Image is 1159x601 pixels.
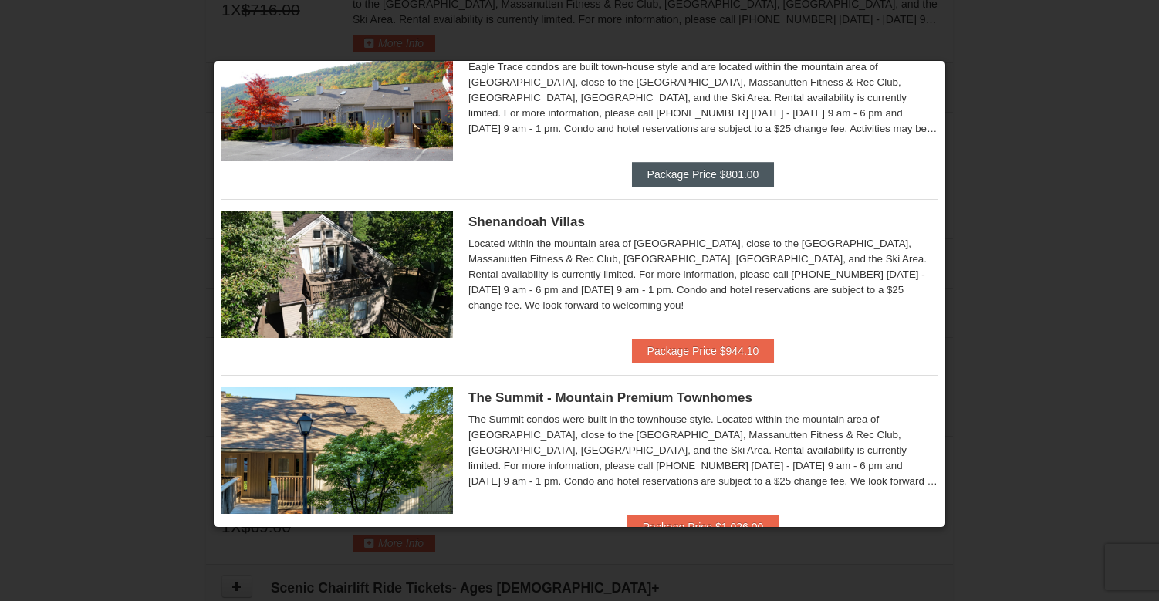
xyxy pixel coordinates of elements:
div: The Summit condos were built in the townhouse style. Located within the mountain area of [GEOGRAP... [468,412,938,489]
button: Package Price $1,026.00 [627,515,779,539]
img: 19219019-2-e70bf45f.jpg [221,211,453,338]
img: 19218983-1-9b289e55.jpg [221,35,453,161]
button: Package Price $944.10 [632,339,775,363]
span: The Summit - Mountain Premium Townhomes [468,390,752,405]
div: Eagle Trace condos are built town-house style and are located within the mountain area of [GEOGRA... [468,59,938,137]
span: Shenandoah Villas [468,214,585,229]
img: 19219034-1-0eee7e00.jpg [221,387,453,514]
div: Located within the mountain area of [GEOGRAPHIC_DATA], close to the [GEOGRAPHIC_DATA], Massanutte... [468,236,938,313]
button: Package Price $801.00 [632,162,775,187]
